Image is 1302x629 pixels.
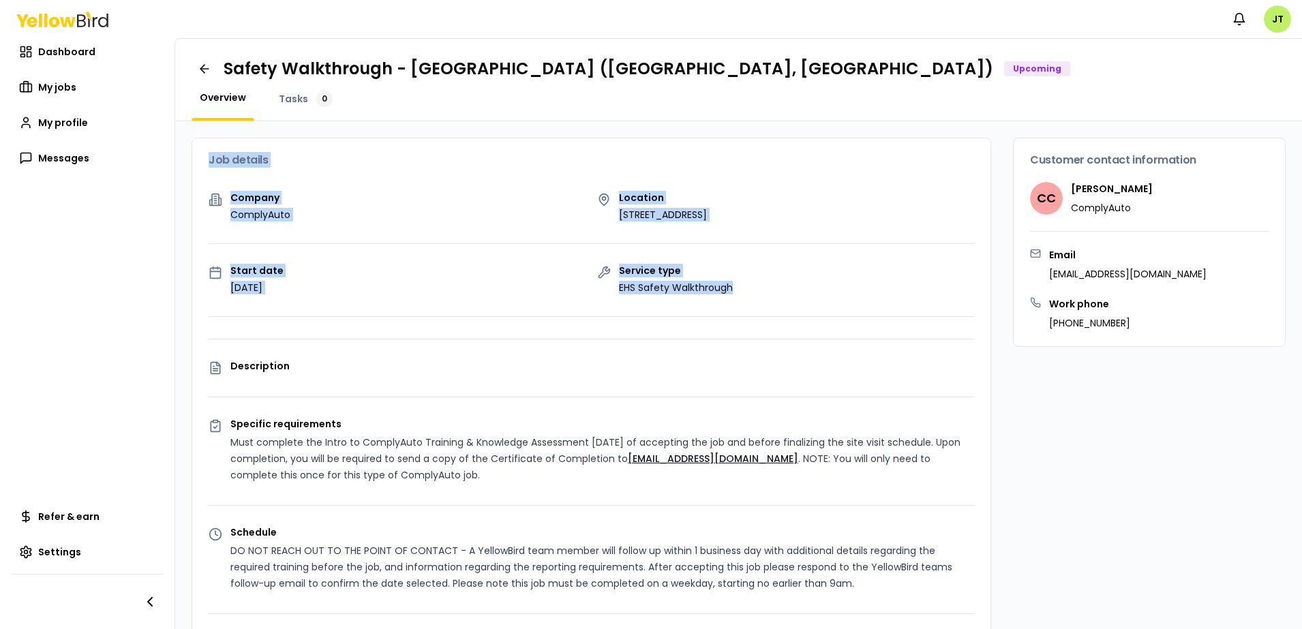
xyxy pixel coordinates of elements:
[11,38,164,65] a: Dashboard
[230,527,974,537] p: Schedule
[619,266,733,275] p: Service type
[316,91,333,107] div: 0
[11,74,164,101] a: My jobs
[38,45,95,59] span: Dashboard
[628,452,798,465] a: [EMAIL_ADDRESS][DOMAIN_NAME]
[230,208,290,221] p: ComplyAuto
[1264,5,1291,33] span: JT
[1071,182,1153,196] h4: [PERSON_NAME]
[230,419,974,429] p: Specific requirements
[1049,316,1130,330] p: [PHONE_NUMBER]
[38,545,81,559] span: Settings
[1030,155,1269,166] h3: Customer contact information
[279,92,308,106] span: Tasks
[11,538,164,566] a: Settings
[230,434,974,483] p: Must complete the Intro to ComplyAuto Training & Knowledge Assessment [DATE] of accepting the job...
[619,281,733,294] p: EHS Safety Walkthrough
[1049,248,1207,262] h3: Email
[1049,267,1207,281] p: [EMAIL_ADDRESS][DOMAIN_NAME]
[619,193,707,202] p: Location
[38,510,100,523] span: Refer & earn
[230,193,290,202] p: Company
[1030,182,1063,215] span: CC
[1049,297,1130,311] h3: Work phone
[38,116,88,129] span: My profile
[11,144,164,172] a: Messages
[38,80,76,94] span: My jobs
[224,58,993,80] h1: Safety Walkthrough - [GEOGRAPHIC_DATA] ([GEOGRAPHIC_DATA], [GEOGRAPHIC_DATA])
[230,542,974,592] p: DO NOT REACH OUT TO THE POINT OF CONTACT - A YellowBird team member will follow up within 1 busin...
[1004,61,1070,76] div: Upcoming
[271,91,341,107] a: Tasks0
[11,503,164,530] a: Refer & earn
[192,91,254,104] a: Overview
[230,266,284,275] p: Start date
[230,361,974,371] p: Description
[1071,201,1153,215] p: ComplyAuto
[200,91,246,104] span: Overview
[209,155,974,166] h3: Job details
[619,208,707,221] p: [STREET_ADDRESS]
[38,151,89,165] span: Messages
[230,281,284,294] p: [DATE]
[11,109,164,136] a: My profile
